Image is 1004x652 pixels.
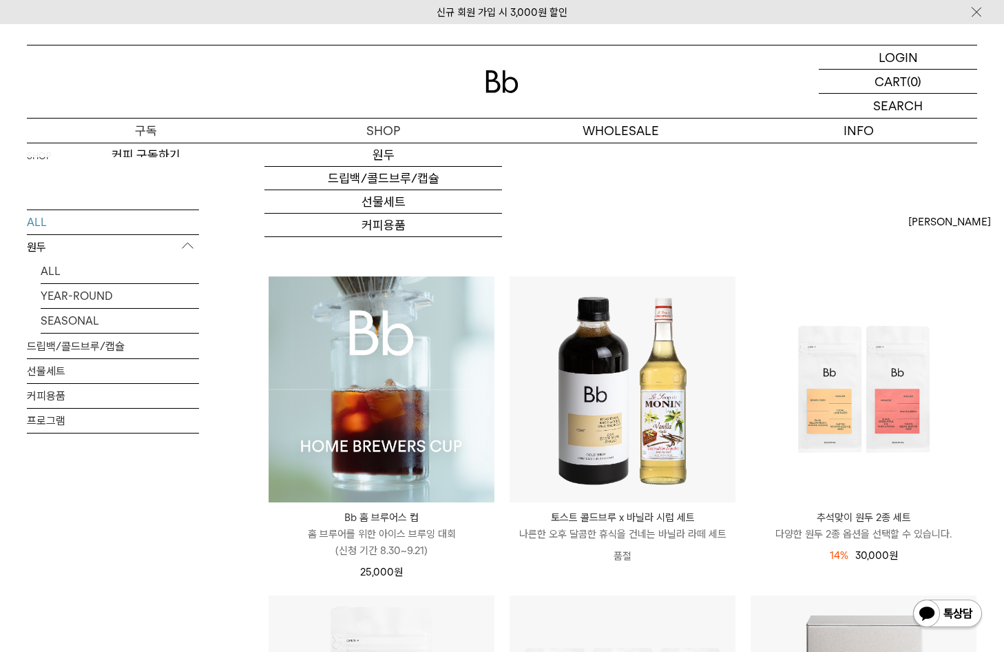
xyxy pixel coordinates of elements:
[485,70,519,93] img: 로고
[830,547,848,564] div: 14%
[27,384,199,408] a: 커피용품
[41,284,199,308] a: YEAR-ROUND
[908,214,991,230] span: [PERSON_NAME]
[875,70,907,93] p: CART
[27,359,199,383] a: 선물세트
[269,276,494,502] img: Bb 홈 브루어스 컵
[360,566,403,578] span: 25,000
[510,542,735,570] p: 품절
[27,210,199,234] a: ALL
[502,119,740,143] p: WHOLESALE
[264,143,502,167] a: 원두
[751,526,976,542] p: 다양한 원두 2종 옵션을 선택할 수 있습니다.
[873,94,923,118] p: SEARCH
[264,167,502,190] a: 드립백/콜드브루/캡슐
[510,526,735,542] p: 나른한 오후 달콤한 휴식을 건네는 바닐라 라떼 세트
[264,214,502,237] a: 커피용품
[264,190,502,214] a: 선물세트
[264,119,502,143] a: SHOP
[889,549,898,562] span: 원
[819,45,977,70] a: LOGIN
[510,509,735,542] a: 토스트 콜드브루 x 바닐라 시럽 세트 나른한 오후 달콤한 휴식을 건네는 바닐라 라떼 세트
[510,509,735,526] p: 토스트 콜드브루 x 바닐라 시럽 세트
[269,509,494,526] p: Bb 홈 브루어스 컵
[27,235,199,260] p: 원두
[437,6,567,19] a: 신규 회원 가입 시 3,000원 할인
[510,276,735,502] img: 토스트 콜드브루 x 바닐라 시럽 세트
[27,143,264,167] a: 커피 구독하기
[751,509,976,526] p: 추석맞이 원두 2종 세트
[855,549,898,562] span: 30,000
[740,119,977,143] p: INFO
[394,566,403,578] span: 원
[27,409,199,433] a: 프로그램
[819,70,977,94] a: CART (0)
[27,119,264,143] a: 구독
[41,259,199,283] a: ALL
[27,334,199,358] a: 드립백/콜드브루/캡슐
[269,509,494,559] a: Bb 홈 브루어스 컵 홈 브루어를 위한 아이스 브루잉 대회(신청 기간 8.30~9.21)
[907,70,921,93] p: (0)
[912,598,983,631] img: 카카오톡 채널 1:1 채팅 버튼
[751,276,976,502] img: 추석맞이 원두 2종 세트
[751,509,976,542] a: 추석맞이 원두 2종 세트 다양한 원두 2종 옵션을 선택할 수 있습니다.
[269,526,494,559] p: 홈 브루어를 위한 아이스 브루잉 대회 (신청 기간 8.30~9.21)
[879,45,918,69] p: LOGIN
[41,309,199,333] a: SEASONAL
